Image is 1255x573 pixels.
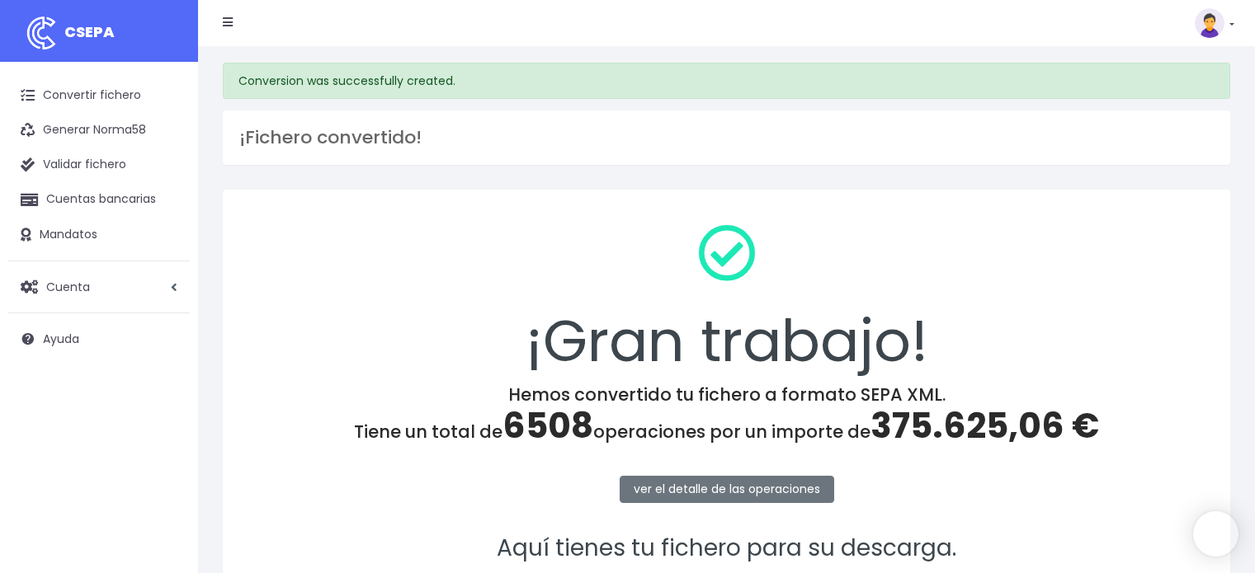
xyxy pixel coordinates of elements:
div: Conversion was successfully created. [223,63,1230,99]
a: ver el detalle de las operaciones [620,476,834,503]
img: logo [21,12,62,54]
a: Ayuda [8,322,190,356]
span: Ayuda [43,331,79,347]
a: Convertir fichero [8,78,190,113]
span: Cuenta [46,278,90,294]
p: Aquí tienes tu fichero para su descarga. [244,530,1209,567]
a: Generar Norma58 [8,113,190,148]
img: profile [1195,8,1224,38]
span: 375.625,06 € [870,402,1099,450]
span: CSEPA [64,21,115,42]
a: Mandatos [8,218,190,252]
a: Validar fichero [8,148,190,182]
span: 6508 [502,402,593,450]
a: Cuenta [8,270,190,304]
div: ¡Gran trabajo! [244,211,1209,384]
h4: Hemos convertido tu fichero a formato SEPA XML. Tiene un total de operaciones por un importe de [244,384,1209,447]
a: Cuentas bancarias [8,182,190,217]
h3: ¡Fichero convertido! [239,127,1214,148]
